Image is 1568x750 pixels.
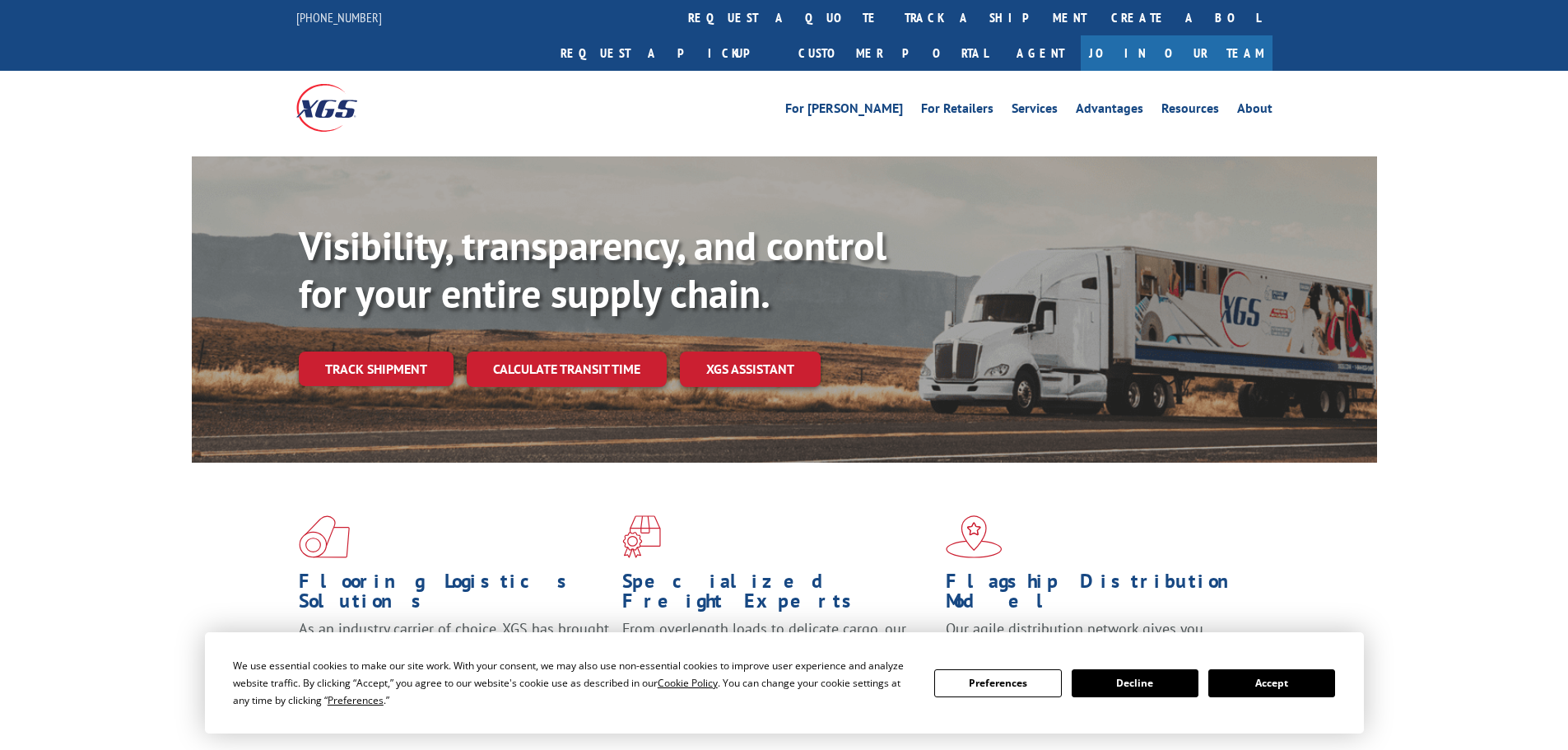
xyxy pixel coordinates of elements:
[1072,669,1198,697] button: Decline
[299,619,609,678] span: As an industry carrier of choice, XGS has brought innovation and dedication to flooring logistics...
[921,102,993,120] a: For Retailers
[299,515,350,558] img: xgs-icon-total-supply-chain-intelligence-red
[680,352,821,387] a: XGS ASSISTANT
[467,352,667,387] a: Calculate transit time
[622,619,933,692] p: From overlength loads to delicate cargo, our experienced staff knows the best way to move your fr...
[328,693,384,707] span: Preferences
[299,571,610,619] h1: Flooring Logistics Solutions
[1208,669,1335,697] button: Accept
[548,35,786,71] a: Request a pickup
[622,571,933,619] h1: Specialized Freight Experts
[1012,102,1058,120] a: Services
[205,632,1364,734] div: Cookie Consent Prompt
[658,676,718,690] span: Cookie Policy
[786,35,1000,71] a: Customer Portal
[934,669,1061,697] button: Preferences
[233,657,914,709] div: We use essential cookies to make our site work. With your consent, we may also use non-essential ...
[296,9,382,26] a: [PHONE_NUMBER]
[299,220,886,319] b: Visibility, transparency, and control for your entire supply chain.
[946,619,1249,658] span: Our agile distribution network gives you nationwide inventory management on demand.
[1081,35,1273,71] a: Join Our Team
[1237,102,1273,120] a: About
[1161,102,1219,120] a: Resources
[299,352,454,386] a: Track shipment
[1076,102,1143,120] a: Advantages
[946,515,1003,558] img: xgs-icon-flagship-distribution-model-red
[1000,35,1081,71] a: Agent
[946,571,1257,619] h1: Flagship Distribution Model
[785,102,903,120] a: For [PERSON_NAME]
[622,515,661,558] img: xgs-icon-focused-on-flooring-red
